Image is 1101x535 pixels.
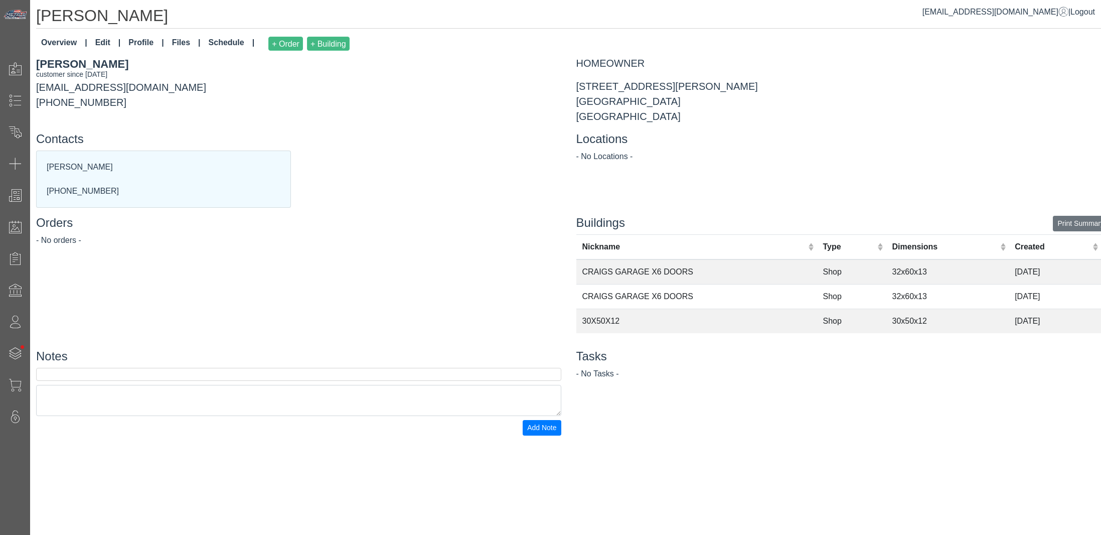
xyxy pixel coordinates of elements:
[817,309,886,333] td: Shop
[36,56,561,72] div: [PERSON_NAME]
[36,216,561,230] h4: Orders
[576,309,817,333] td: 30X50X12
[817,259,886,285] td: Shop
[3,9,28,20] img: Metals Direct Inc Logo
[1009,259,1101,285] td: [DATE]
[922,8,1068,16] a: [EMAIL_ADDRESS][DOMAIN_NAME]
[886,259,1009,285] td: 32x60x13
[37,151,290,207] div: [PERSON_NAME] [PHONE_NUMBER]
[892,241,998,253] div: Dimensions
[168,33,205,55] a: Files
[886,284,1009,309] td: 32x60x13
[1070,8,1095,16] span: Logout
[523,420,561,436] button: Add Note
[205,33,259,55] a: Schedule
[576,284,817,309] td: CRAIGS GARAGE X6 DOORS
[1015,241,1089,253] div: Created
[817,284,886,309] td: Shop
[922,6,1095,18] div: |
[36,234,561,246] div: - No orders -
[886,309,1009,333] td: 30x50x12
[307,37,350,51] button: + Building
[91,33,125,55] a: Edit
[527,424,556,432] span: Add Note
[36,132,561,147] h4: Contacts
[10,331,35,363] span: •
[823,241,875,253] div: Type
[268,37,303,51] button: + Order
[576,259,817,285] td: CRAIGS GARAGE X6 DOORS
[36,6,1101,29] h1: [PERSON_NAME]
[29,56,569,124] div: [EMAIL_ADDRESS][DOMAIN_NAME] [PHONE_NUMBER]
[1009,284,1101,309] td: [DATE]
[1009,309,1101,333] td: [DATE]
[582,241,806,253] div: Nickname
[124,33,168,55] a: Profile
[36,349,561,364] h4: Notes
[37,33,91,55] a: Overview
[36,69,561,80] div: customer since [DATE]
